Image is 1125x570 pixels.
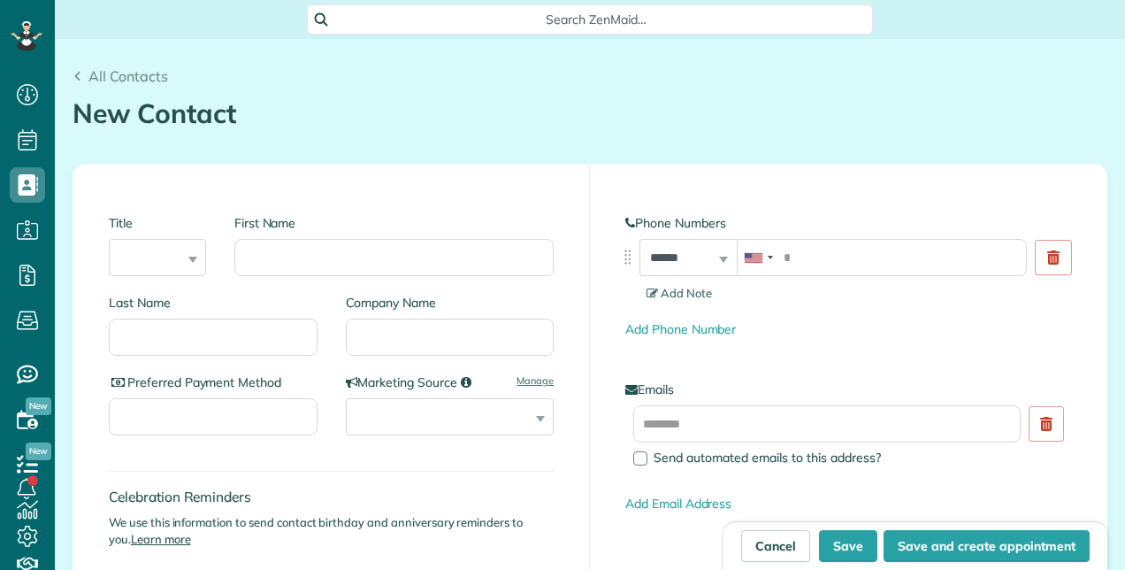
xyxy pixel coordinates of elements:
[73,65,168,87] a: All Contacts
[109,489,554,505] h4: Celebration Reminders
[625,381,1071,398] label: Emails
[109,514,554,548] p: We use this information to send contact birthday and anniversary reminders to you.
[738,240,778,275] div: United States: +1
[346,294,555,312] label: Company Name
[884,530,1090,562] button: Save and create appointment
[625,496,731,512] a: Add Email Address
[26,397,51,415] span: New
[73,99,1107,128] h1: New Contact
[647,286,712,300] span: Add Note
[654,450,881,466] span: Send automated emails to this address?
[26,443,51,460] span: New
[109,294,318,312] label: Last Name
[109,374,318,391] label: Preferred Payment Method
[625,321,736,337] a: Add Phone Number
[625,214,1071,232] label: Phone Numbers
[819,530,877,562] button: Save
[618,248,637,266] img: drag_indicator-119b368615184ecde3eda3c64c821f6cf29d3e2b97b89ee44bc31753036683e5.png
[346,374,555,391] label: Marketing Source
[131,532,191,546] a: Learn more
[517,374,554,388] a: Manage
[741,530,810,562] a: Cancel
[88,67,168,85] span: All Contacts
[109,214,206,232] label: Title
[234,214,554,232] label: First Name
